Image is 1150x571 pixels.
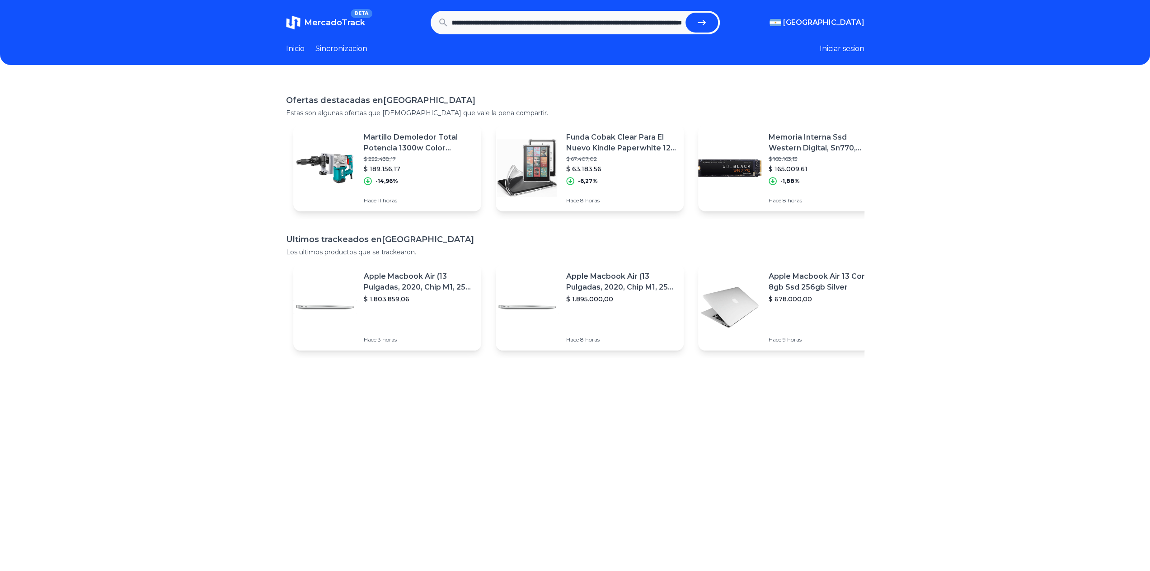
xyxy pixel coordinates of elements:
p: Funda Cobak Clear Para El Nuevo Kindle Paperwhite 12.ª Gener [566,132,676,154]
p: Martillo Demoledor Total Potencia 1300w Color Turquesa [364,132,474,154]
p: Hace 8 horas [566,197,676,204]
a: Sincronizacion [315,43,367,54]
h1: Ultimos trackeados en [GEOGRAPHIC_DATA] [286,233,864,246]
img: Featured image [496,276,559,339]
p: -1,88% [780,178,800,185]
p: -14,96% [376,178,398,185]
p: $ 189.156,17 [364,164,474,173]
p: $ 1.895.000,00 [566,295,676,304]
a: MercadoTrackBETA [286,15,365,30]
p: Apple Macbook Air (13 Pulgadas, 2020, Chip M1, 256 Gb De Ssd, 8 Gb De Ram) - Plata [364,271,474,293]
p: $ 165.009,61 [769,164,879,173]
a: Featured imageApple Macbook Air (13 Pulgadas, 2020, Chip M1, 256 Gb De Ssd, 8 Gb De Ram) - Plata$... [496,264,684,351]
p: $ 678.000,00 [769,295,879,304]
p: Los ultimos productos que se trackearon. [286,248,864,257]
p: $ 67.407,02 [566,155,676,163]
img: Argentina [770,19,781,26]
p: $ 222.438,17 [364,155,474,163]
p: $ 63.183,56 [566,164,676,173]
img: Featured image [496,136,559,200]
img: Featured image [293,276,357,339]
a: Featured imageApple Macbook Air (13 Pulgadas, 2020, Chip M1, 256 Gb De Ssd, 8 Gb De Ram) - Plata$... [293,264,481,351]
p: Hace 8 horas [566,336,676,343]
p: -6,27% [578,178,598,185]
span: MercadoTrack [304,18,365,28]
p: Memoria Interna Ssd Western Digital, Sn770, [DATE] Pcie, 1 Tb [769,132,879,154]
a: Featured imageApple Macbook Air 13 Core I5 8gb Ssd 256gb Silver$ 678.000,00Hace 9 horas [698,264,886,351]
h1: Ofertas destacadas en [GEOGRAPHIC_DATA] [286,94,864,107]
a: Featured imageMartillo Demoledor Total Potencia 1300w Color Turquesa$ 222.438,17$ 189.156,17-14,9... [293,125,481,211]
img: Featured image [293,136,357,200]
p: Hace 9 horas [769,336,879,343]
img: Featured image [698,136,761,200]
p: Apple Macbook Air (13 Pulgadas, 2020, Chip M1, 256 Gb De Ssd, 8 Gb De Ram) - Plata [566,271,676,293]
p: Hace 8 horas [769,197,879,204]
p: $ 1.803.859,06 [364,295,474,304]
a: Featured imageFunda Cobak Clear Para El Nuevo Kindle Paperwhite 12.ª Gener$ 67.407,02$ 63.183,56-... [496,125,684,211]
p: Hace 3 horas [364,336,474,343]
p: $ 168.163,13 [769,155,879,163]
button: Iniciar sesion [820,43,864,54]
p: Estas son algunas ofertas que [DEMOGRAPHIC_DATA] que vale la pena compartir. [286,108,864,117]
img: Featured image [698,276,761,339]
img: MercadoTrack [286,15,300,30]
a: Featured imageMemoria Interna Ssd Western Digital, Sn770, [DATE] Pcie, 1 Tb$ 168.163,13$ 165.009,... [698,125,886,211]
span: [GEOGRAPHIC_DATA] [783,17,864,28]
button: [GEOGRAPHIC_DATA] [770,17,864,28]
p: Hace 11 horas [364,197,474,204]
p: Apple Macbook Air 13 Core I5 8gb Ssd 256gb Silver [769,271,879,293]
span: BETA [351,9,372,18]
a: Inicio [286,43,305,54]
